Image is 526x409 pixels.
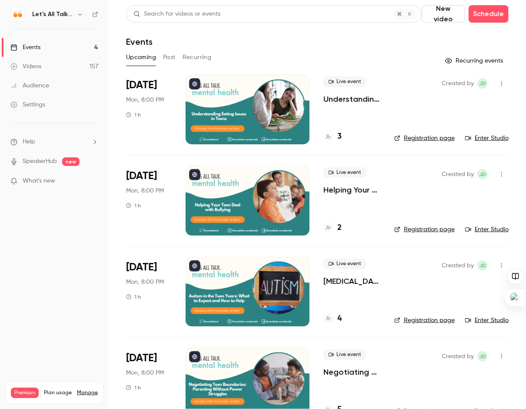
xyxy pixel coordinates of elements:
div: Nov 3 Mon, 8:00 PM (Europe/London) [126,75,172,144]
h6: Let's All Talk Mental Health [32,10,73,19]
a: Enter Studio [465,225,509,234]
div: 1 h [126,202,141,209]
a: Registration page [394,225,455,234]
div: Nov 10 Mon, 8:00 PM (Europe/London) [126,166,172,235]
div: 1 h [126,111,141,118]
h4: 4 [337,313,342,325]
a: Registration page [394,134,455,143]
span: Jenni Dunn [477,351,488,362]
a: Enter Studio [465,134,509,143]
a: 3 [323,131,342,143]
span: Live event [323,167,366,178]
span: Mon, 8:00 PM [126,186,164,195]
span: What's new [23,176,55,186]
span: Created by [442,78,474,89]
span: Created by [442,260,474,271]
span: Mon, 8:00 PM [126,369,164,377]
div: Audience [10,81,49,90]
iframe: Noticeable Trigger [88,177,98,185]
button: Past [163,50,176,64]
span: JD [479,169,486,180]
span: Jenni Dunn [477,260,488,271]
h1: Events [126,37,153,47]
h4: 3 [337,131,342,143]
img: Let's All Talk Mental Health [11,7,25,21]
div: Videos [10,62,41,71]
a: 2 [323,222,342,234]
span: Mon, 8:00 PM [126,278,164,286]
span: Jenni Dunn [477,169,488,180]
span: Jenni Dunn [477,78,488,89]
button: Schedule [469,5,509,23]
span: new [62,157,80,166]
div: Search for videos or events [133,10,220,19]
a: Enter Studio [465,316,509,325]
span: JD [479,351,486,362]
span: [DATE] [126,351,157,365]
a: Understanding Eating Issues in Teens [323,94,380,104]
a: Manage [77,389,98,396]
span: [DATE] [126,169,157,183]
div: 1 h [126,293,141,300]
span: Help [23,137,35,146]
a: [MEDICAL_DATA] in the Teen Years: What to Expect and How to Help [323,276,380,286]
span: Plan usage [44,389,72,396]
button: New video [422,5,465,23]
span: Premium [11,388,39,398]
div: Settings [10,100,45,109]
h4: 2 [337,222,342,234]
span: JD [479,260,486,271]
a: SpeakerHub [23,157,57,166]
a: Negotiating Teen Boundaries: Parenting Without Power Struggles [323,367,380,377]
span: Live event [323,76,366,87]
span: Created by [442,351,474,362]
span: Mon, 8:00 PM [126,96,164,104]
span: Live event [323,259,366,269]
div: 1 h [126,384,141,391]
a: Registration page [394,316,455,325]
a: Helping Your Teen Deal with Bullying [323,185,380,195]
button: Recurring [183,50,212,64]
div: Events [10,43,40,52]
span: Live event [323,349,366,360]
span: [DATE] [126,78,157,92]
a: 4 [323,313,342,325]
span: [DATE] [126,260,157,274]
button: Recurring events [441,54,509,68]
span: Created by [442,169,474,180]
button: Upcoming [126,50,156,64]
span: JD [479,78,486,89]
div: Nov 17 Mon, 8:00 PM (Europe/London) [126,257,172,326]
li: help-dropdown-opener [10,137,98,146]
